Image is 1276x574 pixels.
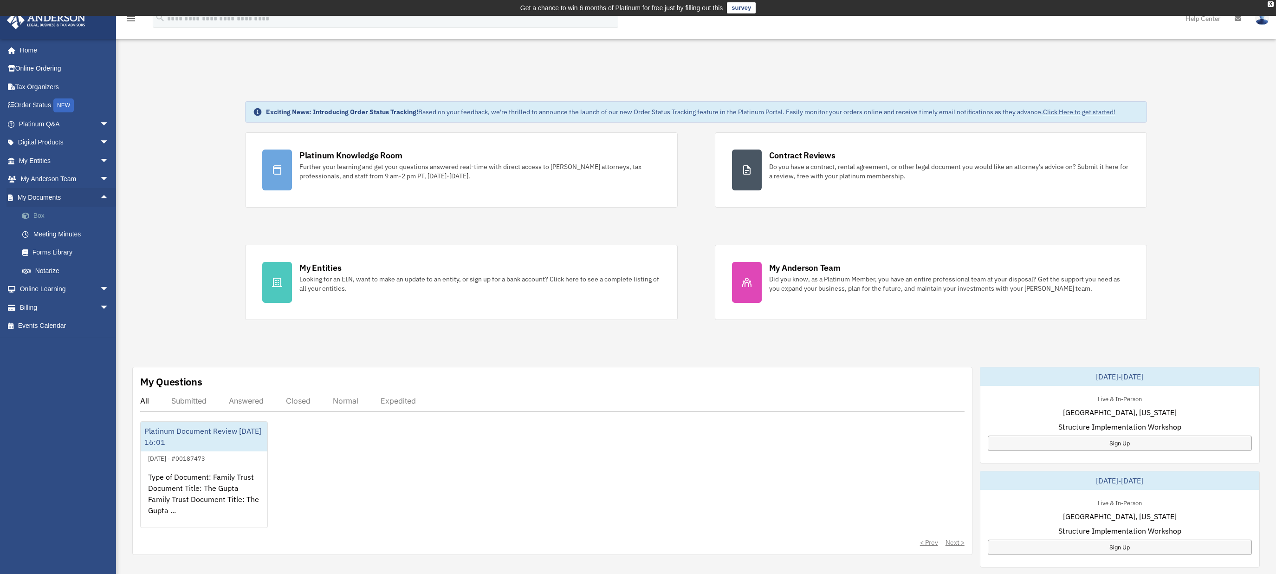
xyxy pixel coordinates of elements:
[100,115,118,134] span: arrow_drop_down
[141,464,267,536] div: Type of Document: Family Trust Document Title: The Gupta Family Trust Document Title: The Gupta ...
[13,207,123,225] a: Box
[140,396,149,405] div: All
[245,245,678,320] a: My Entities Looking for an EIN, want to make an update to an entity, or sign up for a bank accoun...
[6,59,123,78] a: Online Ordering
[769,262,841,274] div: My Anderson Team
[100,151,118,170] span: arrow_drop_down
[6,78,123,96] a: Tax Organizers
[6,151,123,170] a: My Entitiesarrow_drop_down
[229,396,264,405] div: Answered
[6,298,123,317] a: Billingarrow_drop_down
[4,11,88,29] img: Anderson Advisors Platinum Portal
[13,261,123,280] a: Notarize
[100,298,118,317] span: arrow_drop_down
[1063,511,1177,522] span: [GEOGRAPHIC_DATA], [US_STATE]
[100,170,118,189] span: arrow_drop_down
[1255,12,1269,25] img: User Pic
[6,115,123,133] a: Platinum Q&Aarrow_drop_down
[299,162,661,181] div: Further your learning and get your questions answered real-time with direct access to [PERSON_NAM...
[286,396,311,405] div: Closed
[6,41,118,59] a: Home
[381,396,416,405] div: Expedited
[1063,407,1177,418] span: [GEOGRAPHIC_DATA], [US_STATE]
[6,188,123,207] a: My Documentsarrow_drop_up
[299,274,661,293] div: Looking for an EIN, want to make an update to an entity, or sign up for a bank account? Click her...
[6,317,123,335] a: Events Calendar
[141,422,267,451] div: Platinum Document Review [DATE] 16:01
[1058,525,1181,536] span: Structure Implementation Workshop
[125,13,136,24] i: menu
[333,396,358,405] div: Normal
[299,150,402,161] div: Platinum Knowledge Room
[6,96,123,115] a: Order StatusNEW
[769,162,1130,181] div: Do you have a contract, rental agreement, or other legal document you would like an attorney's ad...
[6,280,123,299] a: Online Learningarrow_drop_down
[6,133,123,152] a: Digital Productsarrow_drop_down
[100,280,118,299] span: arrow_drop_down
[266,107,1115,117] div: Based on your feedback, we're thrilled to announce the launch of our new Order Status Tracking fe...
[520,2,723,13] div: Get a chance to win 6 months of Platinum for free just by filling out this
[769,274,1130,293] div: Did you know, as a Platinum Member, you have an entire professional team at your disposal? Get th...
[245,132,678,208] a: Platinum Knowledge Room Further your learning and get your questions answered real-time with dire...
[988,540,1252,555] a: Sign Up
[1043,108,1115,116] a: Click Here to get started!
[715,245,1147,320] a: My Anderson Team Did you know, as a Platinum Member, you have an entire professional team at your...
[100,133,118,152] span: arrow_drop_down
[13,225,123,243] a: Meeting Minutes
[266,108,418,116] strong: Exciting News: Introducing Order Status Tracking!
[125,16,136,24] a: menu
[140,421,268,528] a: Platinum Document Review [DATE] 16:01[DATE] - #00187473Type of Document: Family Trust Document Ti...
[980,471,1259,490] div: [DATE]-[DATE]
[1268,1,1274,7] div: close
[1090,393,1149,403] div: Live & In-Person
[299,262,341,274] div: My Entities
[769,150,836,161] div: Contract Reviews
[140,375,202,389] div: My Questions
[100,188,118,207] span: arrow_drop_up
[6,170,123,189] a: My Anderson Teamarrow_drop_down
[1058,421,1181,432] span: Structure Implementation Workshop
[1090,497,1149,507] div: Live & In-Person
[155,13,165,23] i: search
[715,132,1147,208] a: Contract Reviews Do you have a contract, rental agreement, or other legal document you would like...
[171,396,207,405] div: Submitted
[141,453,213,463] div: [DATE] - #00187473
[727,2,756,13] a: survey
[980,367,1259,386] div: [DATE]-[DATE]
[53,98,74,112] div: NEW
[13,243,123,262] a: Forms Library
[988,436,1252,451] a: Sign Up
